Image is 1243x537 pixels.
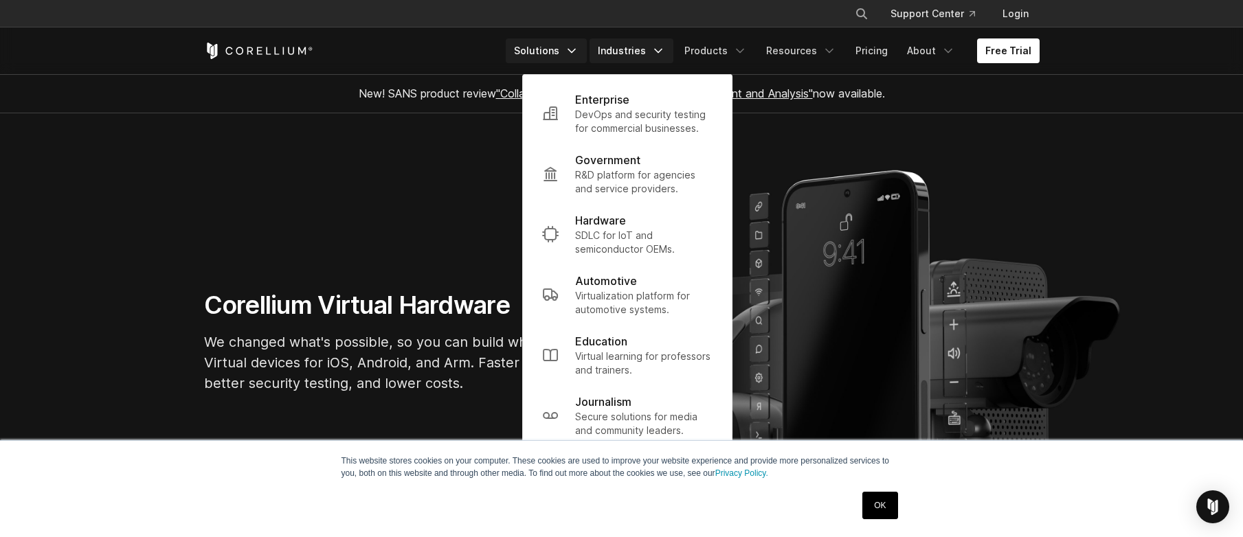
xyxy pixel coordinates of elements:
[590,38,673,63] a: Industries
[575,212,626,229] p: Hardware
[849,1,874,26] button: Search
[838,1,1040,26] div: Navigation Menu
[204,290,616,321] h1: Corellium Virtual Hardware
[531,264,724,325] a: Automotive Virtualization platform for automotive systems.
[531,144,724,204] a: Government R&D platform for agencies and service providers.
[506,38,1040,63] div: Navigation Menu
[992,1,1040,26] a: Login
[575,168,713,196] p: R&D platform for agencies and service providers.
[880,1,986,26] a: Support Center
[531,83,724,144] a: Enterprise DevOps and security testing for commercial businesses.
[506,38,587,63] a: Solutions
[676,38,755,63] a: Products
[575,393,631,410] p: Journalism
[862,492,897,519] a: OK
[575,350,713,377] p: Virtual learning for professors and trainers.
[575,273,637,289] p: Automotive
[575,289,713,317] p: Virtualization platform for automotive systems.
[758,38,844,63] a: Resources
[531,385,724,446] a: Journalism Secure solutions for media and community leaders.
[496,87,813,100] a: "Collaborative Mobile App Security Development and Analysis"
[575,152,640,168] p: Government
[575,108,713,135] p: DevOps and security testing for commercial businesses.
[847,38,896,63] a: Pricing
[359,87,885,100] span: New! SANS product review now available.
[977,38,1040,63] a: Free Trial
[575,333,627,350] p: Education
[715,468,768,478] a: Privacy Policy.
[1196,490,1229,523] div: Open Intercom Messenger
[531,204,724,264] a: Hardware SDLC for IoT and semiconductor OEMs.
[575,410,713,437] p: Secure solutions for media and community leaders.
[341,455,902,479] p: This website stores cookies on your computer. These cookies are used to improve your website expe...
[575,229,713,256] p: SDLC for IoT and semiconductor OEMs.
[575,91,629,108] p: Enterprise
[531,325,724,385] a: Education Virtual learning for professors and trainers.
[899,38,963,63] a: About
[204,43,313,59] a: Corellium Home
[204,332,616,393] p: We changed what's possible, so you can build what's next. Virtual devices for iOS, Android, and A...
